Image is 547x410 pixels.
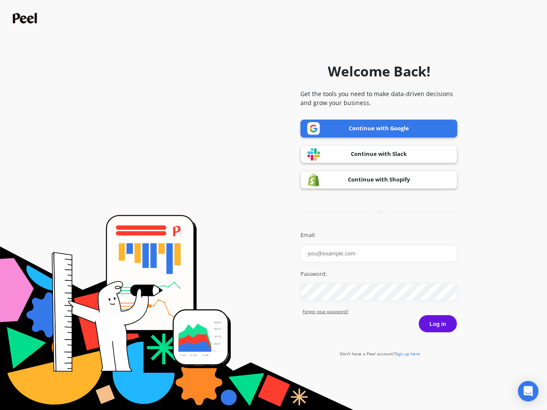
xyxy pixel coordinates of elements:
[300,145,457,163] a: Continue with Slack
[300,245,457,262] input: you@example.com
[300,209,457,215] div: or
[340,351,420,357] a: Don't have a Peel account?Sign up here
[300,89,457,107] p: Get the tools you need to make data-driven decisions and grow your business.
[300,120,457,138] a: Continue with Google
[328,61,430,82] h1: Welcome Back!
[307,148,320,161] img: Slack logo
[13,13,39,23] img: Peel
[300,231,457,240] label: Email:
[518,381,538,401] div: Open Intercom Messenger
[303,308,457,315] a: Forgot yout password?
[307,122,320,135] img: Google logo
[395,351,420,357] span: Sign up here
[418,315,457,333] button: Log in
[300,270,457,278] label: Password:
[307,173,320,187] img: Shopify logo
[300,171,457,189] a: Continue with Shopify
